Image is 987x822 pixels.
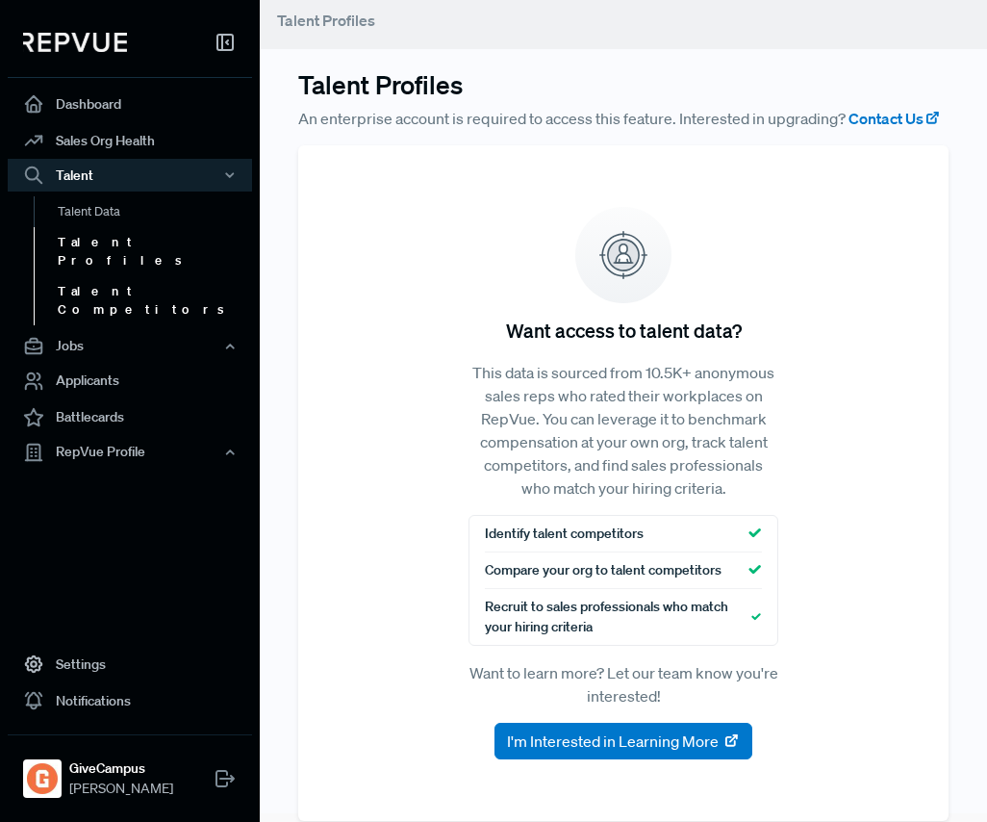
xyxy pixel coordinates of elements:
[507,730,719,753] span: I'm Interested in Learning More
[69,779,173,799] span: [PERSON_NAME]
[494,723,752,759] button: I'm Interested in Learning More
[506,319,742,342] h5: Want access to talent data?
[8,330,252,363] button: Jobs
[27,763,58,794] img: GiveCampus
[468,361,778,500] p: This data is sourced from 10.5K+ anonymous sales reps who rated their workplaces on RepVue. You c...
[8,159,252,192] button: Talent
[298,107,949,130] p: An enterprise account is required to access this feature. Interested in upgrading?
[8,122,252,159] a: Sales Org Health
[8,646,252,682] a: Settings
[485,560,721,580] span: Compare your org to talent competitors
[23,33,127,52] img: RepVue
[8,86,252,122] a: Dashboard
[468,661,778,707] p: Want to learn more? Let our team know you're interested!
[277,11,375,30] span: Talent Profiles
[8,436,252,469] button: RepVue Profile
[485,597,751,637] span: Recruit to sales professionals who match your hiring criteria
[8,399,252,436] a: Battlecards
[848,107,941,130] a: Contact Us
[485,524,644,544] span: Identify talent competitors
[34,196,278,227] a: Talent Data
[8,363,252,399] a: Applicants
[69,758,173,779] strong: GiveCampus
[34,276,278,325] a: Talent Competitors
[8,734,252,807] a: GiveCampusGiveCampus[PERSON_NAME]
[8,682,252,719] a: Notifications
[298,68,949,99] h3: Talent Profiles
[34,227,278,276] a: Talent Profiles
